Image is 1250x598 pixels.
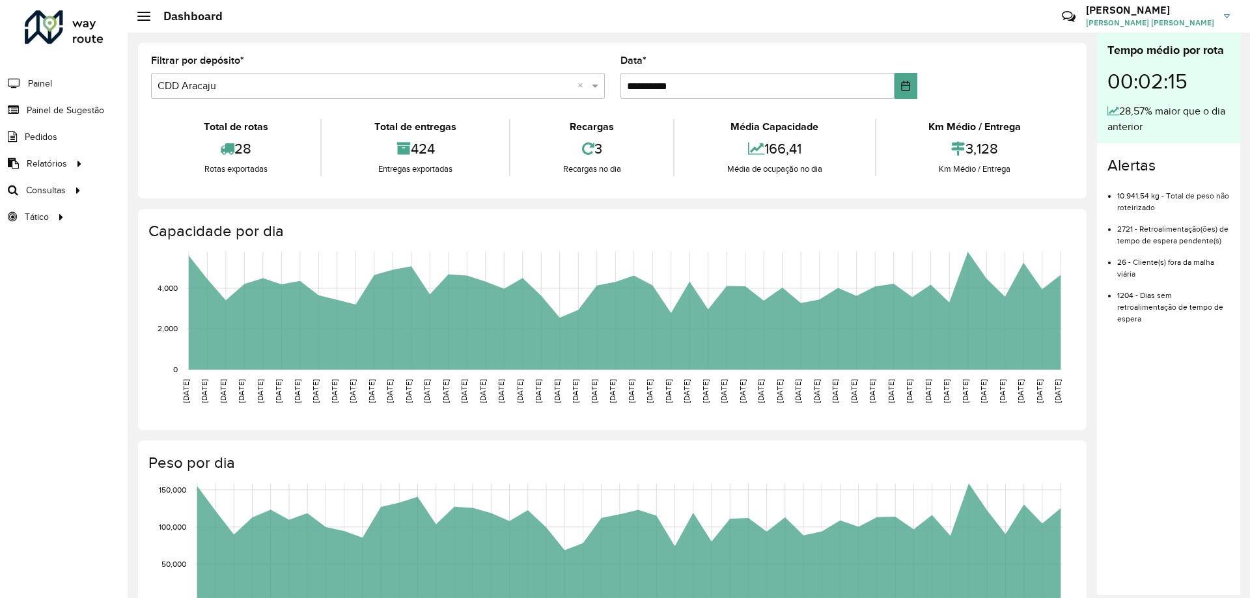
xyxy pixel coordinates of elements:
[514,135,670,163] div: 3
[678,135,871,163] div: 166,41
[423,379,431,403] text: [DATE]
[27,157,67,170] span: Relatórios
[887,379,895,403] text: [DATE]
[775,379,784,403] text: [DATE]
[1117,247,1230,280] li: 26 - Cliente(s) fora da malha viária
[158,284,178,292] text: 4,000
[645,379,654,403] text: [DATE]
[678,119,871,135] div: Média Capacidade
[738,379,747,403] text: [DATE]
[1107,42,1230,59] div: Tempo médio por rota
[850,379,858,403] text: [DATE]
[1035,379,1044,403] text: [DATE]
[895,73,917,99] button: Choose Date
[460,379,468,403] text: [DATE]
[154,163,317,176] div: Rotas exportadas
[942,379,951,403] text: [DATE]
[404,379,413,403] text: [DATE]
[701,379,710,403] text: [DATE]
[256,379,264,403] text: [DATE]
[479,379,487,403] text: [DATE]
[1107,103,1230,135] div: 28,57% maior que o dia anterior
[1117,280,1230,325] li: 1204 - Dias sem retroalimentação de tempo de espera
[237,379,245,403] text: [DATE]
[325,135,505,163] div: 424
[1107,59,1230,103] div: 00:02:15
[148,454,1074,472] h4: Peso por dia
[905,379,913,403] text: [DATE]
[161,560,186,568] text: 50,000
[1055,3,1083,31] a: Contato Rápido
[620,53,646,68] label: Data
[682,379,691,403] text: [DATE]
[28,77,52,90] span: Painel
[608,379,617,403] text: [DATE]
[514,119,670,135] div: Recargas
[182,379,190,403] text: [DATE]
[367,379,376,403] text: [DATE]
[1016,379,1025,403] text: [DATE]
[794,379,802,403] text: [DATE]
[26,183,66,197] span: Consultas
[385,379,394,403] text: [DATE]
[154,119,317,135] div: Total de rotas
[590,379,598,403] text: [DATE]
[159,485,186,494] text: 150,000
[1086,4,1214,16] h3: [PERSON_NAME]
[200,379,208,403] text: [DATE]
[25,210,49,224] span: Tático
[924,379,932,403] text: [DATE]
[664,379,673,403] text: [DATE]
[348,379,357,403] text: [DATE]
[154,135,317,163] div: 28
[534,379,542,403] text: [DATE]
[1053,379,1062,403] text: [DATE]
[514,163,670,176] div: Recargas no dia
[961,379,969,403] text: [DATE]
[274,379,283,403] text: [DATE]
[158,325,178,333] text: 2,000
[293,379,301,403] text: [DATE]
[979,379,988,403] text: [DATE]
[1117,213,1230,247] li: 2721 - Retroalimentação(ões) de tempo de espera pendente(s)
[148,222,1074,241] h4: Capacidade por dia
[219,379,227,403] text: [DATE]
[719,379,728,403] text: [DATE]
[998,379,1007,403] text: [DATE]
[553,379,561,403] text: [DATE]
[330,379,339,403] text: [DATE]
[880,163,1070,176] div: Km Médio / Entrega
[497,379,505,403] text: [DATE]
[627,379,635,403] text: [DATE]
[577,78,589,94] span: Clear all
[311,379,320,403] text: [DATE]
[159,523,186,531] text: 100,000
[325,163,505,176] div: Entregas exportadas
[27,103,104,117] span: Painel de Sugestão
[880,135,1070,163] div: 3,128
[1086,17,1214,29] span: [PERSON_NAME] [PERSON_NAME]
[812,379,821,403] text: [DATE]
[325,119,505,135] div: Total de entregas
[868,379,876,403] text: [DATE]
[441,379,450,403] text: [DATE]
[25,130,57,144] span: Pedidos
[150,9,223,23] h2: Dashboard
[831,379,839,403] text: [DATE]
[880,119,1070,135] div: Km Médio / Entrega
[516,379,524,403] text: [DATE]
[151,53,244,68] label: Filtrar por depósito
[757,379,765,403] text: [DATE]
[571,379,579,403] text: [DATE]
[1117,180,1230,213] li: 10.941,54 kg - Total de peso não roteirizado
[1107,156,1230,175] h4: Alertas
[678,163,871,176] div: Média de ocupação no dia
[173,365,178,374] text: 0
